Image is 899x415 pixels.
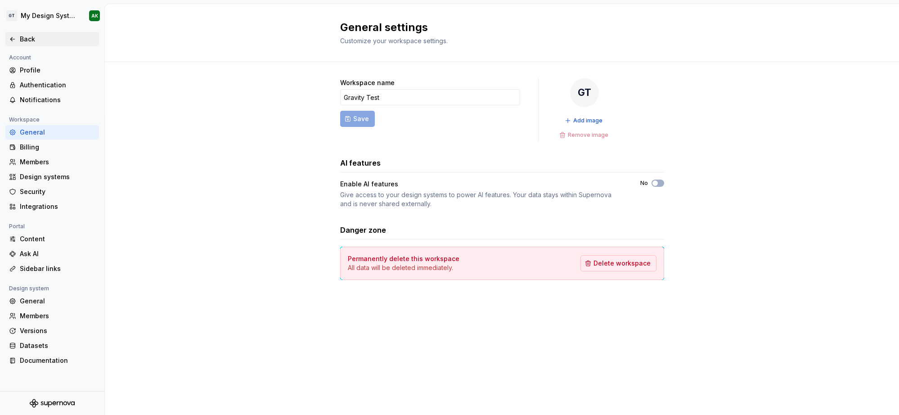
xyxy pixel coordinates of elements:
button: Delete workspace [580,255,656,271]
div: Give access to your design systems to power AI features. Your data stays within Supernova and is ... [340,190,624,208]
label: No [640,180,648,187]
div: Members [20,158,95,167]
div: Back [20,35,95,44]
a: Profile [5,63,99,77]
a: Back [5,32,99,46]
div: Content [20,235,95,244]
span: Customize your workspace settings. [340,37,448,45]
div: GT [570,78,599,107]
h4: Permanently delete this workspace [348,254,459,263]
a: Integrations [5,199,99,214]
div: Authentication [20,81,95,90]
p: All data will be deleted immediately. [348,263,459,272]
div: Ask AI [20,249,95,258]
h3: AI features [340,158,381,168]
div: AK [91,12,98,19]
a: Billing [5,140,99,154]
div: Portal [5,221,28,232]
a: Notifications [5,93,99,107]
div: Enable AI features [340,180,624,189]
button: GTMy Design SystemAK [2,6,103,26]
span: Add image [573,117,602,124]
div: My Design System [21,11,78,20]
div: GT [6,10,17,21]
div: Sidebar links [20,264,95,273]
a: Documentation [5,353,99,368]
div: Security [20,187,95,196]
div: Workspace [5,114,43,125]
a: General [5,125,99,140]
a: Content [5,232,99,246]
a: Security [5,185,99,199]
h3: Danger zone [340,225,386,235]
div: Datasets [20,341,95,350]
a: Members [5,155,99,169]
div: Versions [20,326,95,335]
h2: General settings [340,20,653,35]
div: Design systems [20,172,95,181]
span: Delete workspace [593,259,651,268]
label: Workspace name [340,78,395,87]
a: General [5,294,99,308]
div: General [20,128,95,137]
div: Account [5,52,35,63]
div: General [20,297,95,306]
div: Notifications [20,95,95,104]
a: Datasets [5,338,99,353]
a: Ask AI [5,247,99,261]
a: Sidebar links [5,262,99,276]
a: Design systems [5,170,99,184]
a: Authentication [5,78,99,92]
a: Versions [5,324,99,338]
div: Design system [5,283,53,294]
div: Billing [20,143,95,152]
div: Integrations [20,202,95,211]
div: Members [20,311,95,320]
button: Add image [562,114,607,127]
div: Profile [20,66,95,75]
svg: Supernova Logo [30,399,75,408]
a: Members [5,309,99,323]
div: Documentation [20,356,95,365]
